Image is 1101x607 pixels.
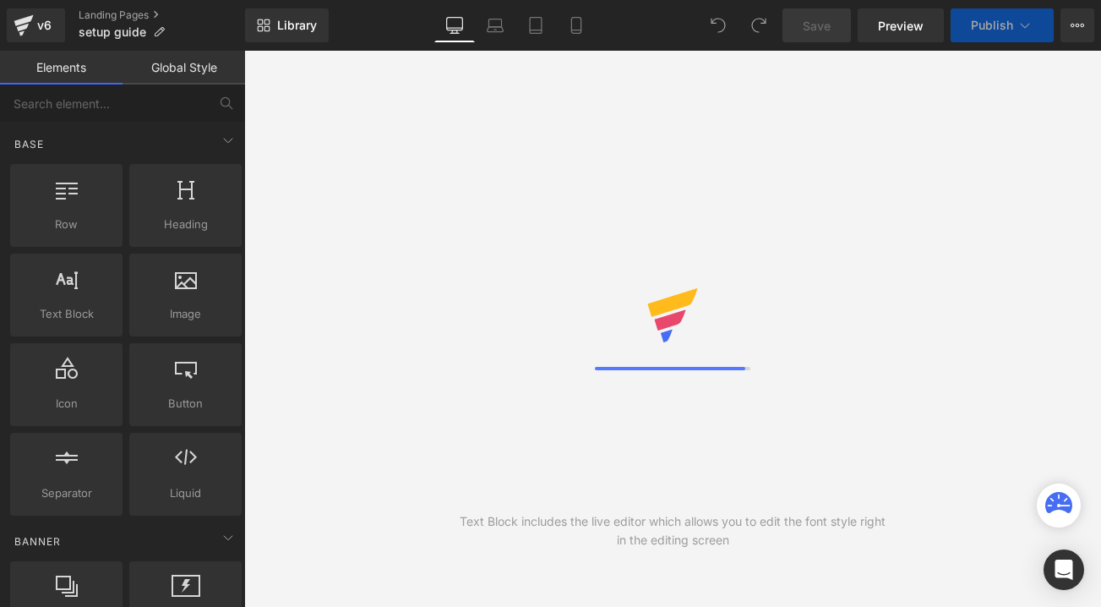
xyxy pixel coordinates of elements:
[245,8,329,42] a: New Library
[515,8,556,42] a: Tablet
[556,8,597,42] a: Mobile
[15,216,117,233] span: Row
[134,484,237,502] span: Liquid
[742,8,776,42] button: Redo
[951,8,1054,42] button: Publish
[1044,550,1084,590] div: Open Intercom Messenger
[79,25,146,39] span: setup guide
[434,8,475,42] a: Desktop
[79,8,245,22] a: Landing Pages
[15,305,117,323] span: Text Block
[701,8,735,42] button: Undo
[459,512,887,550] div: Text Block includes the live editor which allows you to edit the font style right in the editing ...
[15,395,117,413] span: Icon
[1060,8,1094,42] button: More
[803,17,831,35] span: Save
[971,19,1013,32] span: Publish
[475,8,515,42] a: Laptop
[13,136,46,152] span: Base
[277,18,317,33] span: Library
[13,533,63,550] span: Banner
[878,17,924,35] span: Preview
[123,51,245,85] a: Global Style
[134,395,237,413] span: Button
[15,484,117,502] span: Separator
[34,14,55,36] div: v6
[7,8,65,42] a: v6
[858,8,944,42] a: Preview
[134,216,237,233] span: Heading
[134,305,237,323] span: Image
